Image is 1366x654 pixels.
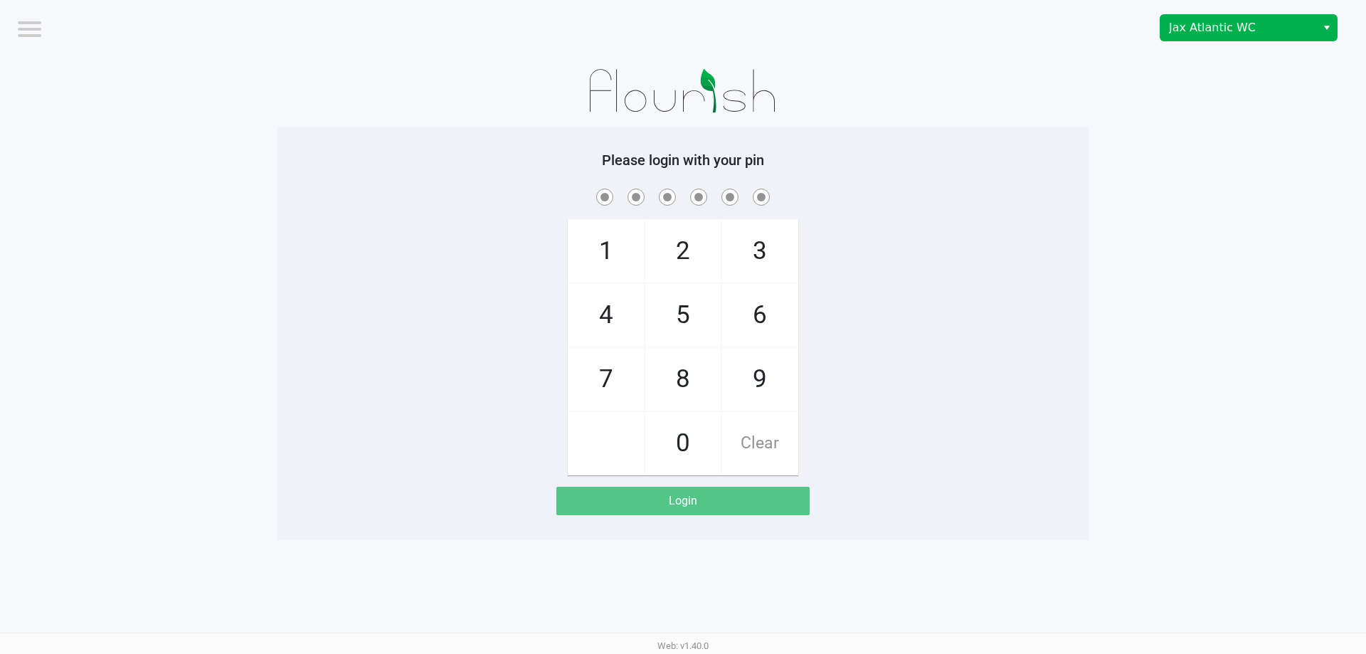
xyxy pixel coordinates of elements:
[722,284,798,347] span: 6
[645,348,721,411] span: 8
[568,284,644,347] span: 4
[645,284,721,347] span: 5
[722,412,798,475] span: Clear
[722,348,798,411] span: 9
[568,220,644,283] span: 1
[1316,15,1337,41] button: Select
[1169,19,1308,36] span: Jax Atlantic WC
[657,640,709,651] span: Web: v1.40.0
[722,220,798,283] span: 3
[645,220,721,283] span: 2
[288,152,1078,169] h5: Please login with your pin
[568,348,644,411] span: 7
[645,412,721,475] span: 0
